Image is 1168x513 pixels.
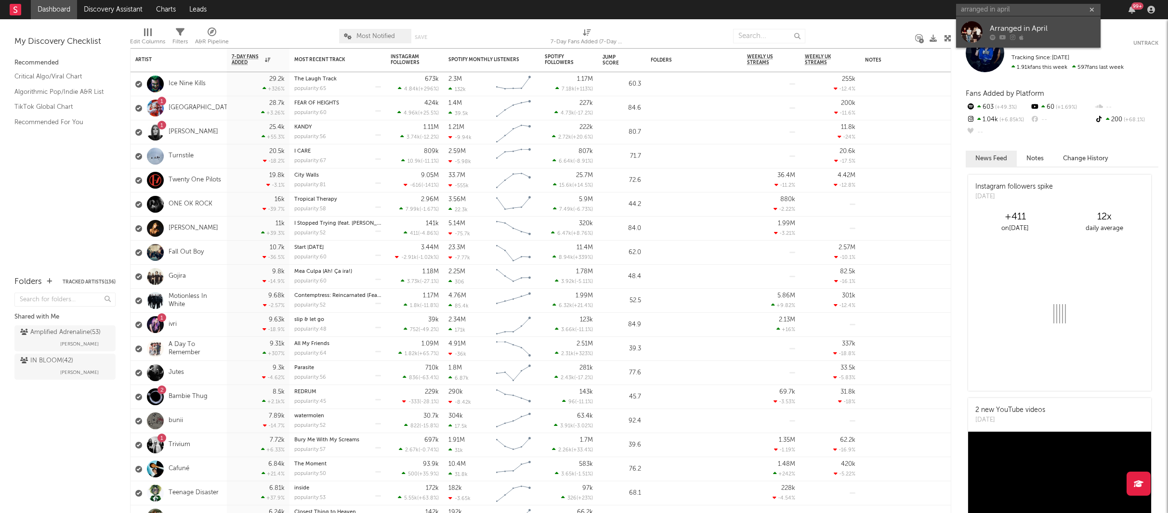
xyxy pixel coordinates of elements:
[270,244,285,251] div: 10.7k
[747,54,781,65] span: Weekly US Streams
[262,326,285,333] div: -18.9 %
[294,317,324,322] a: slip & let go
[555,326,593,333] div: ( )
[559,183,572,188] span: 15.6k
[63,280,116,284] button: Tracked Artists(136)
[492,144,535,168] svg: Chart title
[268,293,285,299] div: 9.68k
[269,124,285,130] div: 25.4k
[169,128,218,136] a: [PERSON_NAME]
[130,24,165,52] div: Edit Columns
[448,148,466,154] div: 2.59M
[448,134,472,141] div: -9.94k
[169,80,206,88] a: Ice Nine Kills
[169,369,184,377] a: Jutes
[975,182,1053,192] div: Instagram followers spike
[492,241,535,265] svg: Chart title
[603,127,641,138] div: 80.7
[169,224,218,232] a: [PERSON_NAME]
[1060,223,1149,234] div: daily average
[172,24,188,52] div: Filters
[448,100,462,106] div: 1.4M
[195,36,229,48] div: A&R Pipeline
[294,134,326,140] div: popularity: 56
[562,87,575,92] span: 7.18k
[834,302,855,308] div: -12.4 %
[14,354,116,380] a: IN BLOOM(42)[PERSON_NAME]
[410,231,418,236] span: 411
[1017,151,1053,167] button: Notes
[294,365,314,371] a: Parasite
[1011,55,1069,61] span: Tracking Since: [DATE]
[603,319,641,331] div: 84.9
[401,158,439,164] div: ( )
[407,135,420,140] span: 3.74k
[421,135,437,140] span: -12.2 %
[20,327,101,338] div: Amplified Adrenaline ( 53 )
[575,207,591,212] span: -6.73 %
[425,76,439,82] div: 673k
[14,293,116,307] input: Search for folders...
[603,78,641,90] div: 60.3
[448,293,466,299] div: 4.76M
[421,303,437,308] span: -11.8 %
[603,54,627,66] div: Jump Score
[404,326,439,333] div: ( )
[842,76,855,82] div: 255k
[294,303,326,308] div: popularity: 52
[448,303,469,309] div: 85.4k
[406,207,420,212] span: 7.99k
[576,293,593,299] div: 1.99M
[448,158,471,165] div: -5.98k
[294,57,367,63] div: Most Recent Track
[956,4,1101,16] input: Search for artists
[421,244,439,251] div: 3.44M
[971,211,1060,223] div: +411
[975,192,1053,202] div: [DATE]
[420,87,437,92] span: +296 %
[448,172,465,179] div: 33.7M
[407,279,420,284] span: 3.73k
[14,311,116,323] div: Shared with Me
[60,338,99,350] span: [PERSON_NAME]
[404,111,418,116] span: 4.96k
[834,254,855,260] div: -10.1 %
[422,159,437,164] span: -11.1 %
[294,269,352,274] a: Mea Culpa (Ah! Ça ira!)
[492,313,535,337] svg: Chart title
[14,325,116,351] a: Amplified Adrenaline(53)[PERSON_NAME]
[169,104,234,112] a: [GEOGRAPHIC_DATA]
[169,176,221,184] a: Twenty One Pilots
[397,110,439,116] div: ( )
[834,278,855,284] div: -16.1 %
[169,393,208,401] a: Bambie Thug
[841,124,855,130] div: 11.8k
[410,303,420,308] span: 1.8k
[262,254,285,260] div: -36.5 %
[576,279,591,284] span: -5.11 %
[576,269,593,275] div: 1.78M
[423,183,437,188] span: -141 %
[559,303,572,308] span: 6.32k
[574,183,591,188] span: +14.5 %
[424,100,439,106] div: 424k
[559,207,573,212] span: 7.49k
[545,54,578,65] div: Spotify Followers
[839,244,855,251] div: 2.57M
[966,126,1030,139] div: --
[294,255,327,260] div: popularity: 60
[294,437,359,443] a: Bury Me With My Screams
[401,255,417,260] span: -2.91k
[391,54,424,65] div: Instagram Followers
[169,417,183,425] a: bunii
[579,196,593,203] div: 5.9M
[576,87,591,92] span: +113 %
[294,182,326,188] div: popularity: 81
[294,158,326,164] div: popularity: 67
[576,111,591,116] span: -17.2 %
[551,36,623,48] div: 7-Day Fans Added (7-Day Fans Added)
[834,86,855,92] div: -12.4 %
[135,57,208,63] div: Artist
[276,220,285,227] div: 11k
[448,182,469,189] div: -555k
